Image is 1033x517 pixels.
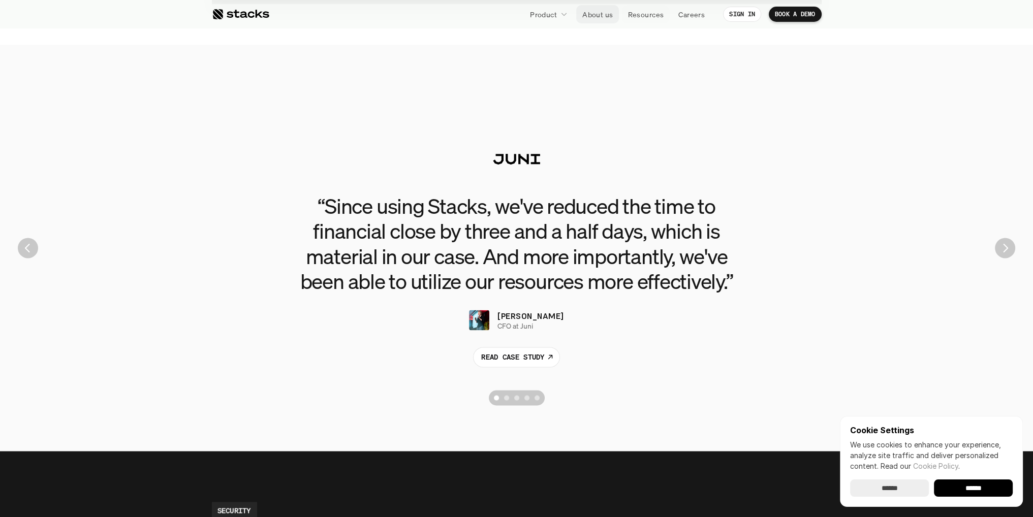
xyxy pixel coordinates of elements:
[512,390,522,405] button: Scroll to page 3
[497,310,564,322] p: [PERSON_NAME]
[522,390,532,405] button: Scroll to page 4
[769,7,822,22] a: BOOK A DEMO
[995,238,1015,258] img: Next Arrow
[723,7,761,22] a: SIGN IN
[995,238,1015,258] button: Next
[489,390,502,405] button: Scroll to page 1
[576,5,619,23] a: About us
[850,439,1013,471] p: We use cookies to enhance your experience, analyze site traffic and deliver personalized content.
[288,193,745,294] h3: “Since using Stacks, we've reduced the time to financial close by three and a half days, which is...
[18,238,38,258] img: Back Arrow
[18,238,38,258] button: Previous
[532,390,545,405] button: Scroll to page 5
[582,9,613,20] p: About us
[850,426,1013,434] p: Cookie Settings
[120,235,165,242] a: Privacy Policy
[729,11,755,18] p: SIGN IN
[217,505,251,515] h2: SECURITY
[621,5,670,23] a: Resources
[502,390,512,405] button: Scroll to page 2
[672,5,711,23] a: Careers
[881,462,960,470] span: Read our .
[481,351,544,362] p: READ CASE STUDY
[628,9,664,20] p: Resources
[913,462,958,470] a: Cookie Policy
[678,9,705,20] p: Careers
[497,322,533,331] p: CFO at Juni
[530,9,557,20] p: Product
[775,11,816,18] p: BOOK A DEMO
